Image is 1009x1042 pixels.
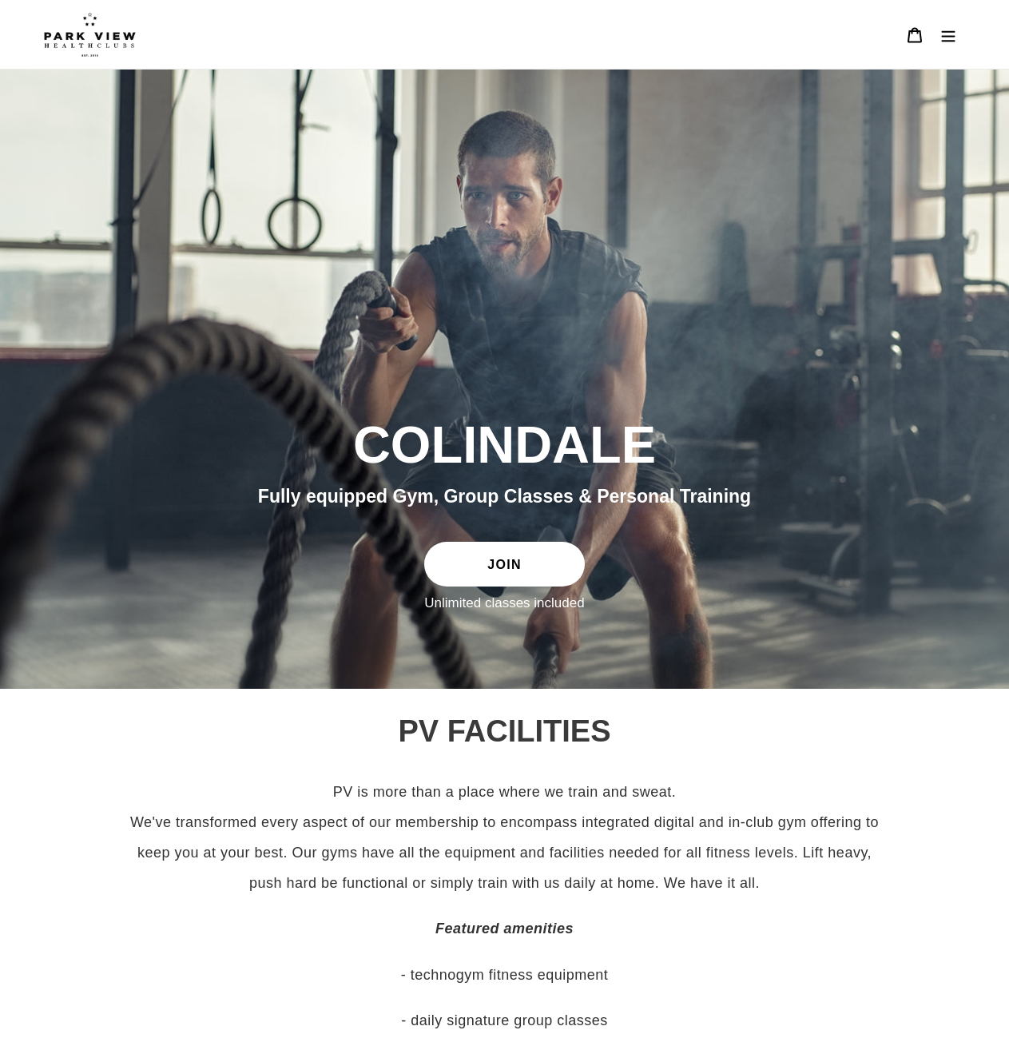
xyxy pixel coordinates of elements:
[424,542,584,587] a: JOIN
[121,960,888,990] p: - technogym fitness equipment
[435,921,574,937] strong: Featured amenities
[932,18,965,52] button: Menu
[121,1005,888,1036] p: - daily signature group classes
[258,486,751,507] span: Fully equipped Gym, Group Classes & Personal Training
[424,595,584,612] label: Unlimited classes included
[70,713,940,750] h2: PV FACILITIES
[121,777,888,898] p: PV is more than a place where we train and sweat. We've transformed every aspect of our membershi...
[44,12,136,57] img: Park view health clubs is a gym near you.
[70,414,940,476] h2: COLINDALE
